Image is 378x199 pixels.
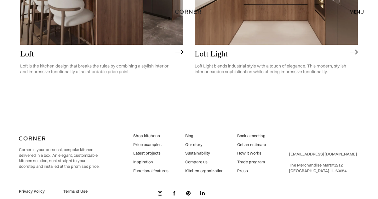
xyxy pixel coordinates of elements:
[185,150,224,156] a: Sustainability
[133,150,169,156] a: Latest projects
[289,151,357,173] div: ‍ The Merchandise Mart #1212 ‍ [GEOGRAPHIC_DATA], IL 60654
[19,147,100,169] p: Corner is your personal, bespoke kitchen delivered in a box. An elegant, customizable kitchen sol...
[195,50,347,58] h2: Loft Light
[133,159,169,165] a: Inspiration
[133,133,169,139] a: Shop kitchens
[343,6,364,17] div: menu
[185,142,224,148] a: Our story
[349,9,364,14] div: menu
[195,58,347,80] p: Loft Light blends industrial style with a touch of elegance. This modern, stylish interior exudes...
[185,133,224,139] a: Blog
[185,159,224,165] a: Compare us
[237,168,266,174] a: Press
[133,168,169,174] a: Functional features
[63,189,100,194] a: Terms of Use
[174,8,204,16] a: home
[133,142,169,148] a: Price examples
[20,50,172,58] h2: Loft
[185,168,224,174] a: Kitchen organization
[237,150,266,156] a: How it works
[237,133,266,139] a: Book a meeting
[289,151,357,156] a: [EMAIL_ADDRESS][DOMAIN_NAME]
[237,142,266,148] a: Get an estimate
[19,189,56,194] a: Privacy Policy
[20,58,172,80] p: Loft is the kitchen design that breaks the rules by combining a stylish interior and impressive f...
[237,159,266,165] a: Trade program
